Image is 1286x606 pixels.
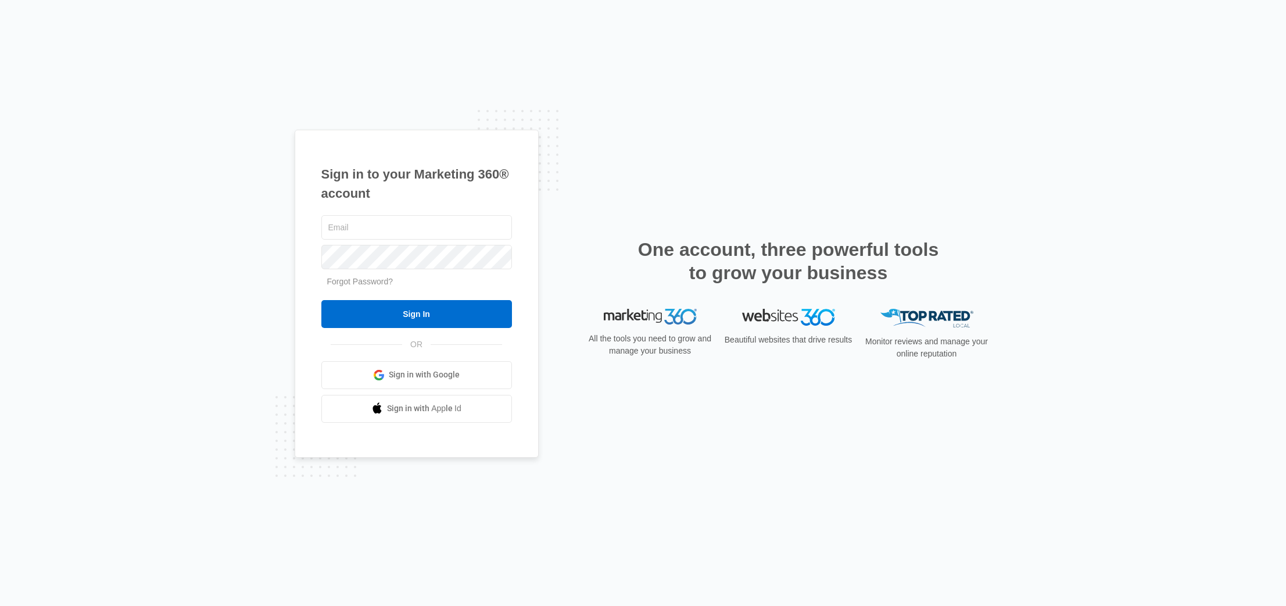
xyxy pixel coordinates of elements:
input: Email [321,215,512,240]
img: Websites 360 [742,309,835,326]
input: Sign In [321,300,512,328]
h1: Sign in to your Marketing 360® account [321,165,512,203]
span: Sign in with Google [389,369,460,381]
span: Sign in with Apple Id [387,402,461,415]
img: Marketing 360 [604,309,697,325]
img: Top Rated Local [880,309,973,328]
p: Monitor reviews and manage your online reputation [862,336,992,360]
p: All the tools you need to grow and manage your business [585,333,715,357]
a: Sign in with Apple Id [321,395,512,423]
p: Beautiful websites that drive results [723,334,854,346]
span: OR [402,338,431,351]
a: Sign in with Google [321,361,512,389]
h2: One account, three powerful tools to grow your business [635,238,943,284]
a: Forgot Password? [327,277,393,286]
